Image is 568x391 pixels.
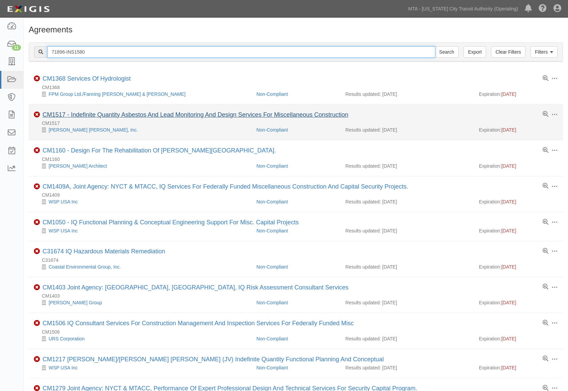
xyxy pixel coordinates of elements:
[29,25,563,34] h1: Agreements
[43,284,348,291] div: CM1403 Joint Agency: NYCT, MNRR, IQ Risk Assessment Consultant Services
[256,264,288,270] a: Non-Compliant
[34,91,251,97] div: FPM Group Ltd./Fanning Phillips & Molnar
[531,46,558,58] a: Filters
[501,365,516,370] span: [DATE]
[543,147,548,153] a: View results summary
[34,356,40,362] i: Non-Compliant
[479,364,558,371] div: Expiration:
[34,147,40,153] i: Non-Compliant
[43,320,354,327] a: CM1506 IQ Consultant Services For Construction Management And Inspection Services For Federally F...
[49,336,85,341] a: URS Corporation
[34,112,40,118] i: Non-Compliant
[345,364,469,371] div: Results updated: [DATE]
[501,163,516,169] span: [DATE]
[34,257,563,263] div: C31674
[34,263,251,270] div: Coastal Environmental Group, Inc.
[43,356,384,363] div: CM1217 Richard Dattner/Parsons Brinckerhoff (JV) Indefinite Quantity Functional Planning And Conc...
[43,75,131,83] div: CM1368 Services Of Hydrologist
[464,46,486,58] a: Export
[49,91,185,97] a: FPM Group Ltd./Fanning [PERSON_NAME] & [PERSON_NAME]
[256,228,288,233] a: Non-Compliant
[345,127,469,133] div: Results updated: [DATE]
[543,248,548,254] a: View results summary
[543,111,548,117] a: View results summary
[256,91,288,97] a: Non-Compliant
[43,356,384,363] a: CM1217 [PERSON_NAME]/[PERSON_NAME] [PERSON_NAME] (JV) Indefinite Quantity Functional Planning And...
[479,227,558,234] div: Expiration:
[34,335,251,342] div: URS Corporation
[49,365,78,370] a: WSP USA Inc
[501,300,516,305] span: [DATE]
[34,127,251,133] div: Parsons Brinckerhoff, Inc.
[256,300,288,305] a: Non-Compliant
[501,199,516,204] span: [DATE]
[49,127,138,133] a: [PERSON_NAME] [PERSON_NAME], Inc.
[49,199,78,204] a: WSP USA Inc
[501,264,516,270] span: [DATE]
[543,356,548,362] a: View results summary
[5,3,52,15] img: Logo
[345,227,469,234] div: Results updated: [DATE]
[34,299,251,306] div: Louis Berger Group
[43,183,408,191] div: CM1409A, Joint Agency: NYCT & MTACC, IQ Services For Federally Funded Miscellaneous Construction ...
[43,111,348,119] div: CM1517 - Indefinite Quantity Asbestos And Lead Monitoring And Design Services For Miscellaneous C...
[34,284,40,290] i: Non-Compliant
[34,156,563,163] div: CM1160
[43,248,165,255] div: C31674 IQ Hazardous Materials Remediation
[43,147,276,154] a: CM1160 - Design For The Rehabilitation Of [PERSON_NAME][GEOGRAPHIC_DATA].
[405,2,521,16] a: MTA - [US_STATE] City Transit Authority (Operating)
[479,163,558,169] div: Expiration:
[34,184,40,190] i: Non-Compliant
[34,84,563,91] div: CM1368
[43,219,299,226] div: CM1050 - IQ Functional Planning & Conceptual Engineering Support For Misc. Capital Projects
[543,76,548,82] a: View results summary
[12,45,21,51] div: 11
[34,76,40,82] i: Non-Compliant
[479,91,558,97] div: Expiration:
[43,111,348,118] a: CM1517 - Indefinite Quantity Asbestos And Lead Monitoring And Design Services For Miscellaneous C...
[34,248,40,254] i: Non-Compliant
[345,299,469,306] div: Results updated: [DATE]
[345,91,469,97] div: Results updated: [DATE]
[543,183,548,189] a: View results summary
[34,292,563,299] div: CM1403
[49,163,107,169] a: [PERSON_NAME] Architect
[543,320,548,326] a: View results summary
[43,183,408,190] a: CM1409A, Joint Agency: NYCT & MTACC, IQ Services For Federally Funded Miscellaneous Construction ...
[43,147,276,155] div: CM1160 - Design For The Rehabilitation Of Myrtle-wyckoff Station Complex.
[345,163,469,169] div: Results updated: [DATE]
[256,336,288,341] a: Non-Compliant
[491,46,525,58] a: Clear Filters
[539,5,547,13] i: Help Center - Complianz
[256,199,288,204] a: Non-Compliant
[43,320,354,327] div: CM1506 IQ Consultant Services For Construction Management And Inspection Services For Federally F...
[34,120,563,127] div: CM1517
[501,91,516,97] span: [DATE]
[256,127,288,133] a: Non-Compliant
[543,284,548,290] a: View results summary
[34,320,40,326] i: Non-Compliant
[501,336,516,341] span: [DATE]
[543,219,548,225] a: View results summary
[479,299,558,306] div: Expiration:
[345,198,469,205] div: Results updated: [DATE]
[479,263,558,270] div: Expiration:
[34,219,40,225] i: Non-Compliant
[345,263,469,270] div: Results updated: [DATE]
[34,227,251,234] div: WSP USA Inc
[43,75,131,82] a: CM1368 Services Of Hydrologist
[34,192,563,198] div: CM1409
[501,127,516,133] span: [DATE]
[256,365,288,370] a: Non-Compliant
[49,228,78,233] a: WSP USA Inc
[47,46,435,58] input: Search
[34,364,251,371] div: WSP USA Inc
[435,46,459,58] input: Search
[34,329,563,335] div: CM1506
[49,300,102,305] a: [PERSON_NAME] Group
[43,248,165,255] a: C31674 IQ Hazardous Materials Remediation
[345,335,469,342] div: Results updated: [DATE]
[479,127,558,133] div: Expiration:
[34,163,251,169] div: Richard Dattner Architect
[43,284,348,291] a: CM1403 Joint Agency: [GEOGRAPHIC_DATA], [GEOGRAPHIC_DATA], IQ Risk Assessment Consultant Services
